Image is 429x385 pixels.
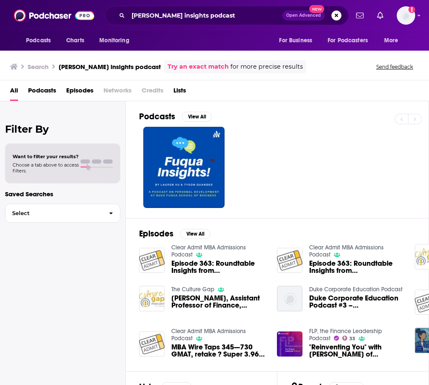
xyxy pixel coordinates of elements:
a: Jillian Grennan, Assistant Professor of Finance, Fuqua School of Business, Duke University (Part ... [171,295,267,309]
span: [PERSON_NAME], Assistant Professor of Finance, [PERSON_NAME][GEOGRAPHIC_DATA], [GEOGRAPHIC_DATA] ... [171,295,267,309]
a: Try an exact match [168,62,229,72]
span: Choose a tab above to access filters. [13,162,79,174]
img: MBA Wire Taps 345—730 GMAT, retake ? Super 3.96 GPA. Fuqua vs Tuck [139,331,165,357]
span: For Business [279,35,312,46]
button: Select [5,204,120,223]
svg: Add a profile image [408,6,415,13]
p: Saved Searches [5,190,120,198]
span: Select [5,210,102,216]
span: For Podcasters [328,35,368,46]
span: Open Advanced [286,13,321,18]
a: Podcasts [28,84,56,101]
img: Duke Corporate Education Podcast #3 – Pete Gerend on the Link Between Purpose and Belief [277,286,302,311]
span: for more precise results [230,62,303,72]
img: Jillian Grennan, Assistant Professor of Finance, Fuqua School of Business, Duke University (Part ... [139,286,165,311]
span: Want to filter your results? [13,154,79,159]
a: Clear Admit MBA Admissions Podcast [171,328,246,342]
span: Credits [142,84,163,101]
span: Episode 363: Roundtable Insights from [PERSON_NAME], [PERSON_NAME], Georgetown [PERSON_NAME] & Ya... [171,260,267,274]
a: The Culture Gap [171,286,214,293]
button: open menu [20,33,62,49]
span: "Reinventing You" with [PERSON_NAME] of [PERSON_NAME][GEOGRAPHIC_DATA] ([US_STATE], [GEOGRAPHIC_D... [309,344,405,358]
span: Monitoring [99,35,129,46]
button: View All [180,229,210,239]
a: Charts [61,33,89,49]
a: Episode 363: Roundtable Insights from Duke Fuqua, Emory Goizueta, Georgetown McDonough & Yale SoM [171,260,267,274]
img: Episode 363: Roundtable Insights from Duke Fuqua, Emory Goizueta, Georgetown McDonough & Yale SoM [139,248,165,273]
a: Episode 363: Roundtable Insights from Duke Fuqua, Emory Goizueta, Georgetown McDonough & Yale SoM [309,260,405,274]
span: 33 [349,337,355,341]
a: FLP, the Finance Leadership Podcast [309,328,382,342]
span: Episode 363: Roundtable Insights from [PERSON_NAME], [PERSON_NAME], Georgetown [PERSON_NAME] & Ya... [309,260,405,274]
h2: Filter By [5,123,120,135]
a: Duke Corporate Education Podcast [309,286,403,293]
h3: Search [28,63,49,71]
span: Logged in as paige.thornton [397,6,415,25]
a: Duke Corporate Education Podcast #3 – Pete Gerend on the Link Between Purpose and Belief [309,295,405,309]
a: EpisodesView All [139,228,210,239]
button: Open AdvancedNew [282,10,325,21]
a: Episodes [66,84,93,101]
a: Clear Admit MBA Admissions Podcast [171,244,246,258]
a: Show notifications dropdown [353,8,367,23]
div: Search podcasts, credits, & more... [105,6,349,25]
span: More [384,35,398,46]
img: Podchaser - Follow, Share and Rate Podcasts [14,8,94,23]
span: New [309,5,324,13]
a: Show notifications dropdown [374,8,387,23]
button: open menu [93,33,140,49]
span: MBA Wire Taps 345—730 GMAT, retake ? Super 3.96 GPA. [PERSON_NAME] vs [PERSON_NAME] [171,344,267,358]
button: open menu [322,33,380,49]
a: PodcastsView All [139,111,212,122]
img: "Reinventing You" with Dorie Clark of Duke University (New York, USA) [277,331,302,357]
img: User Profile [397,6,415,25]
a: 33 [342,336,356,341]
h3: [PERSON_NAME] insights podcast [59,63,161,71]
button: Show profile menu [397,6,415,25]
span: Podcasts [26,35,51,46]
a: MBA Wire Taps 345—730 GMAT, retake ? Super 3.96 GPA. Fuqua vs Tuck [171,344,267,358]
input: Search podcasts, credits, & more... [128,9,282,22]
h2: Episodes [139,228,173,239]
button: open menu [378,33,409,49]
a: Clear Admit MBA Admissions Podcast [309,244,384,258]
a: All [10,84,18,101]
span: Duke Corporate Education Podcast #3 – [PERSON_NAME] on the Link Between Purpose and Belief [309,295,405,309]
a: "Reinventing You" with Dorie Clark of Duke University (New York, USA) [309,344,405,358]
a: Lists [173,84,186,101]
span: Networks [103,84,132,101]
img: Episode 363: Roundtable Insights from Duke Fuqua, Emory Goizueta, Georgetown McDonough & Yale SoM [277,248,302,273]
button: open menu [273,33,323,49]
span: Charts [66,35,84,46]
h2: Podcasts [139,111,175,122]
button: View All [182,112,212,122]
button: Send feedback [374,63,416,70]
